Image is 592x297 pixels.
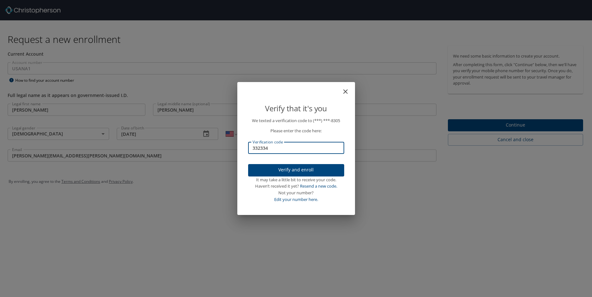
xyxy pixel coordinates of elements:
div: Haven’t received it yet? [248,183,344,190]
div: Not your number? [248,190,344,196]
span: Verify and enroll [253,166,339,174]
button: Verify and enroll [248,164,344,176]
p: We texted a verification code to (***) ***- 8305 [248,117,344,124]
button: close [345,85,352,92]
p: Please enter the code here: [248,128,344,134]
a: Edit your number here. [274,197,318,202]
p: Verify that it's you [248,102,344,114]
div: It may take a little bit to receive your code. [248,176,344,183]
a: Resend a new code. [300,183,337,189]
